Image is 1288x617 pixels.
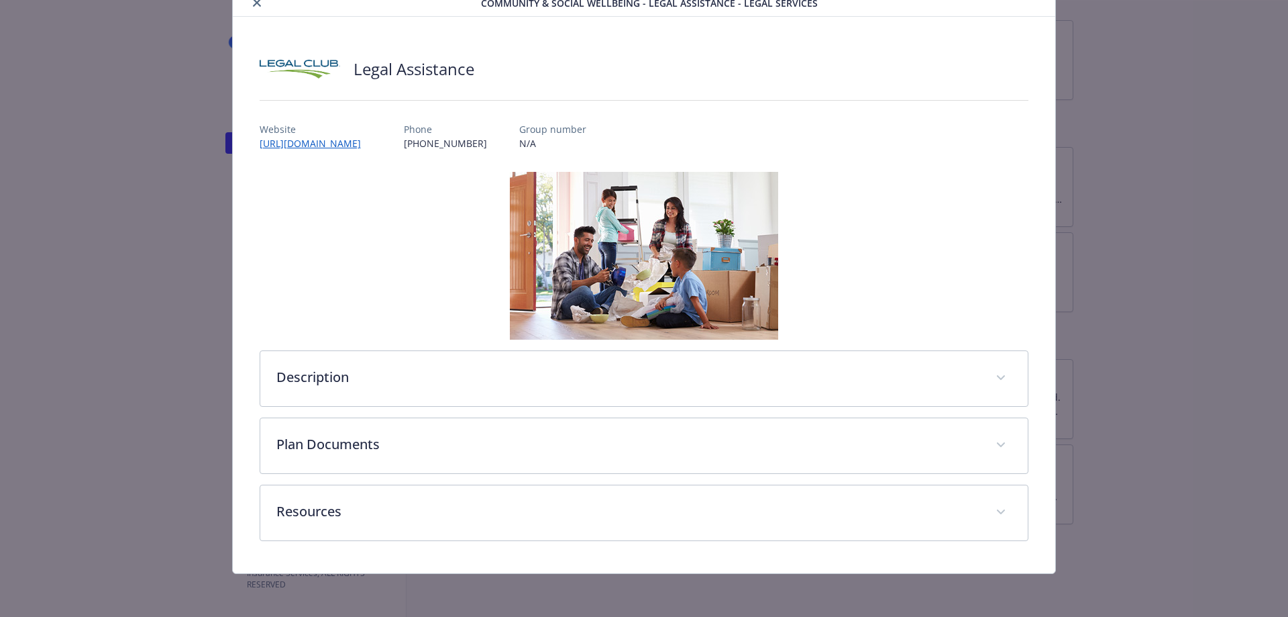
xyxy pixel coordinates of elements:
[404,136,487,150] p: [PHONE_NUMBER]
[510,172,778,340] img: banner
[519,136,586,150] p: N/A
[519,122,586,136] p: Group number
[260,122,372,136] p: Website
[354,58,474,81] h2: Legal Assistance
[260,418,1028,473] div: Plan Documents
[260,485,1028,540] div: Resources
[404,122,487,136] p: Phone
[260,137,372,150] a: [URL][DOMAIN_NAME]
[260,49,340,89] img: Legal Club of America
[276,502,980,522] p: Resources
[276,367,980,387] p: Description
[260,351,1028,406] div: Description
[276,434,980,455] p: Plan Documents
